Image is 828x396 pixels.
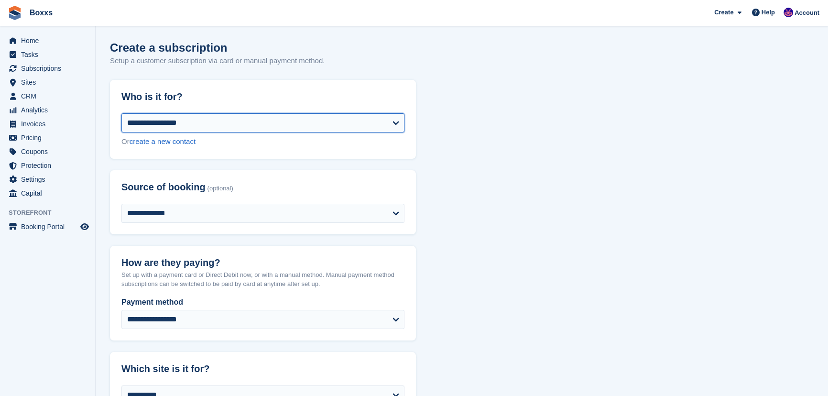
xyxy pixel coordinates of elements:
[79,221,90,232] a: Preview store
[21,117,78,131] span: Invoices
[5,187,90,200] a: menu
[784,8,793,17] img: Jamie Malcolm
[121,182,206,193] span: Source of booking
[121,91,404,102] h2: Who is it for?
[110,55,325,66] p: Setup a customer subscription via card or manual payment method.
[8,6,22,20] img: stora-icon-8386f47178a22dfd0bd8f6a31ec36ba5ce8667c1dd55bd0f319d3a0aa187defe.svg
[121,270,404,289] p: Set up with a payment card or Direct Debit now, or with a manual method. Manual payment method su...
[714,8,733,17] span: Create
[21,145,78,158] span: Coupons
[5,62,90,75] a: menu
[21,220,78,233] span: Booking Portal
[5,131,90,144] a: menu
[21,76,78,89] span: Sites
[9,208,95,218] span: Storefront
[110,41,227,54] h1: Create a subscription
[5,117,90,131] a: menu
[21,89,78,103] span: CRM
[121,363,404,374] h2: Which site is it for?
[5,48,90,61] a: menu
[26,5,56,21] a: Boxxs
[795,8,819,18] span: Account
[121,136,404,147] div: Or
[762,8,775,17] span: Help
[5,34,90,47] a: menu
[5,173,90,186] a: menu
[5,145,90,158] a: menu
[21,103,78,117] span: Analytics
[21,173,78,186] span: Settings
[5,159,90,172] a: menu
[21,62,78,75] span: Subscriptions
[121,297,404,308] label: Payment method
[21,159,78,172] span: Protection
[121,257,404,268] h2: How are they paying?
[207,185,233,192] span: (optional)
[5,220,90,233] a: menu
[21,131,78,144] span: Pricing
[5,76,90,89] a: menu
[5,103,90,117] a: menu
[21,34,78,47] span: Home
[5,89,90,103] a: menu
[21,48,78,61] span: Tasks
[130,137,196,145] a: create a new contact
[21,187,78,200] span: Capital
